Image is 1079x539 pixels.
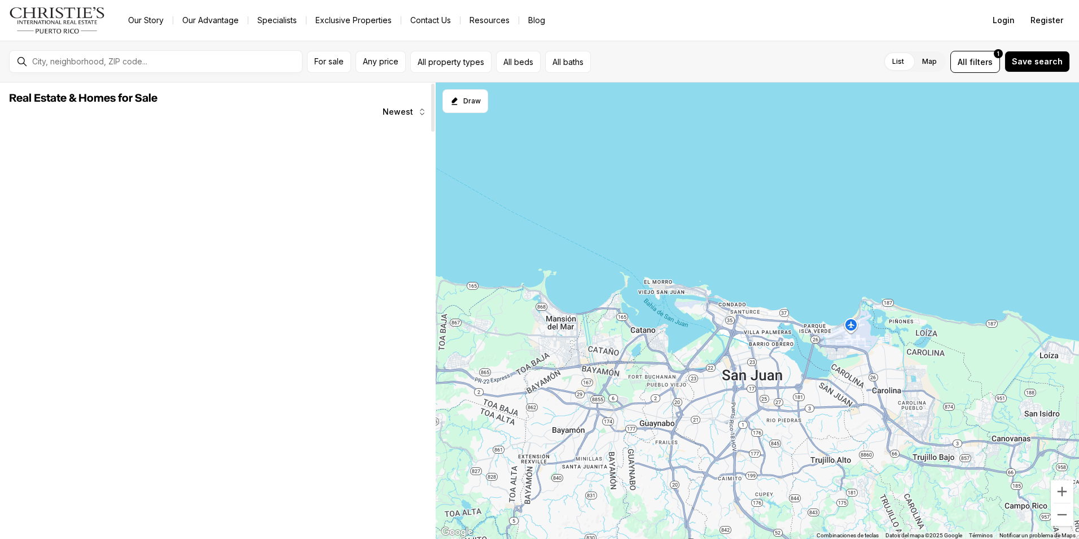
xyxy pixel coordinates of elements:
button: Start drawing [442,89,488,113]
a: Resources [460,12,519,28]
span: 1 [997,49,999,58]
a: Specialists [248,12,306,28]
button: Register [1024,9,1070,32]
button: Contact Us [401,12,460,28]
a: Blog [519,12,554,28]
button: Login [986,9,1021,32]
span: Datos del mapa ©2025 Google [885,532,962,538]
span: Login [993,16,1015,25]
label: List [883,51,913,72]
a: Our Story [119,12,173,28]
span: filters [970,56,993,68]
button: For sale [307,51,351,73]
span: Real Estate & Homes for Sale [9,93,157,104]
button: Any price [356,51,406,73]
button: Save search [1005,51,1070,72]
button: All beds [496,51,541,73]
label: Map [913,51,946,72]
button: Allfilters1 [950,51,1000,73]
button: All property types [410,51,492,73]
button: All baths [545,51,591,73]
a: Exclusive Properties [306,12,401,28]
span: For sale [314,57,344,66]
span: Any price [363,57,398,66]
img: logo [9,7,106,34]
span: Save search [1012,57,1063,66]
span: Newest [383,107,413,116]
span: Register [1030,16,1063,25]
a: Our Advantage [173,12,248,28]
button: Newest [376,101,433,123]
span: All [958,56,967,68]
